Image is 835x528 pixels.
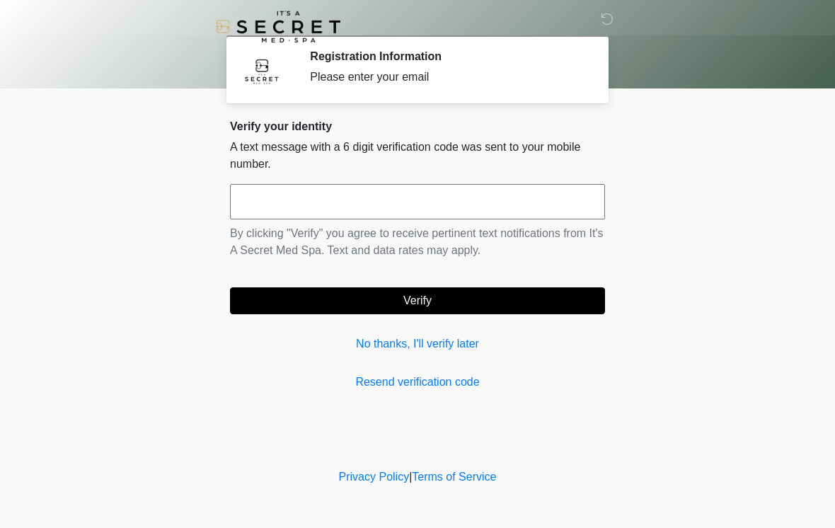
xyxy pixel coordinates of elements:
a: Terms of Service [412,471,496,483]
a: No thanks, I'll verify later [230,335,605,352]
img: Agent Avatar [241,50,283,92]
a: Resend verification code [230,374,605,391]
a: | [409,471,412,483]
button: Verify [230,287,605,314]
h2: Verify your identity [230,120,605,133]
a: Privacy Policy [339,471,410,483]
div: Please enter your email [310,69,584,86]
img: It's A Secret Med Spa Logo [216,11,340,42]
p: A text message with a 6 digit verification code was sent to your mobile number. [230,139,605,173]
p: By clicking "Verify" you agree to receive pertinent text notifications from It's A Secret Med Spa... [230,225,605,259]
h2: Registration Information [310,50,584,63]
